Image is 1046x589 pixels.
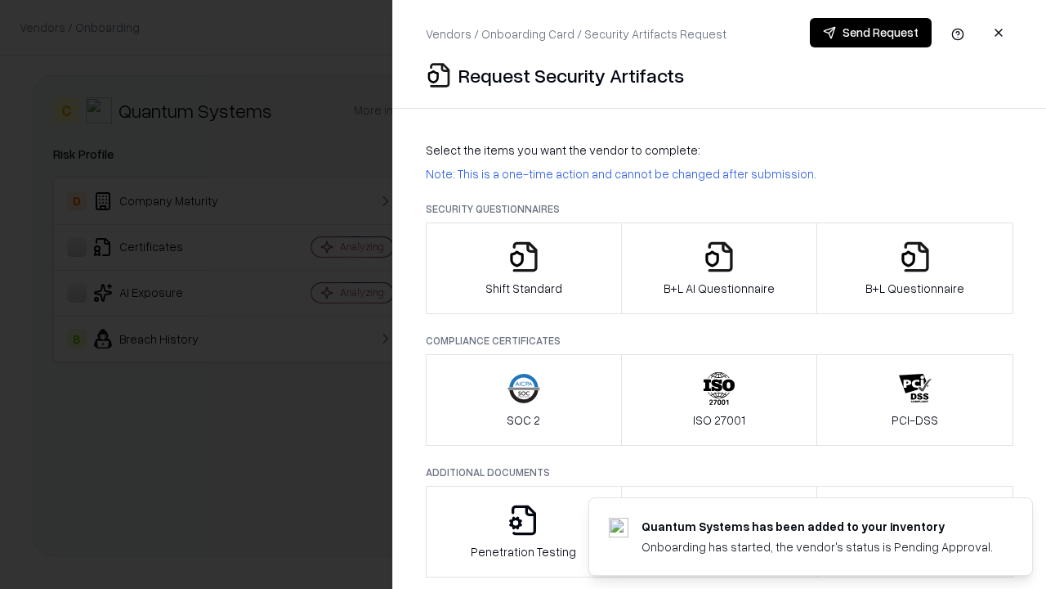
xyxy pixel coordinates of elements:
[426,354,622,446] button: SOC 2
[641,538,993,555] div: Onboarding has started, the vendor's status is Pending Approval.
[426,25,726,43] p: Vendors / Onboarding Card / Security Artifacts Request
[507,411,540,429] p: SOC 2
[458,62,684,88] p: Request Security Artifacts
[693,411,745,429] p: ISO 27001
[485,280,562,297] p: Shift Standard
[810,18,932,47] button: Send Request
[865,280,964,297] p: B+L Questionnaire
[892,411,938,429] p: PCI-DSS
[664,280,775,297] p: B+L AI Questionnaire
[426,334,1013,348] p: Compliance Certificates
[621,354,818,446] button: ISO 27001
[816,223,1013,314] button: B+L Questionnaire
[621,223,818,314] button: B+L AI Questionnaire
[426,142,1013,159] p: Select the items you want the vendor to complete:
[816,486,1013,578] button: Data Processing Agreement
[471,543,576,560] p: Penetration Testing
[609,518,628,537] img: quantum-systems.com
[426,202,1013,216] p: Security Questionnaires
[426,223,622,314] button: Shift Standard
[816,354,1013,446] button: PCI-DSS
[621,486,818,578] button: Privacy Policy
[641,518,993,535] div: Quantum Systems has been added to your inventory
[426,465,1013,479] p: Additional Documents
[426,165,1013,182] p: Note: This is a one-time action and cannot be changed after submission.
[426,486,622,578] button: Penetration Testing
